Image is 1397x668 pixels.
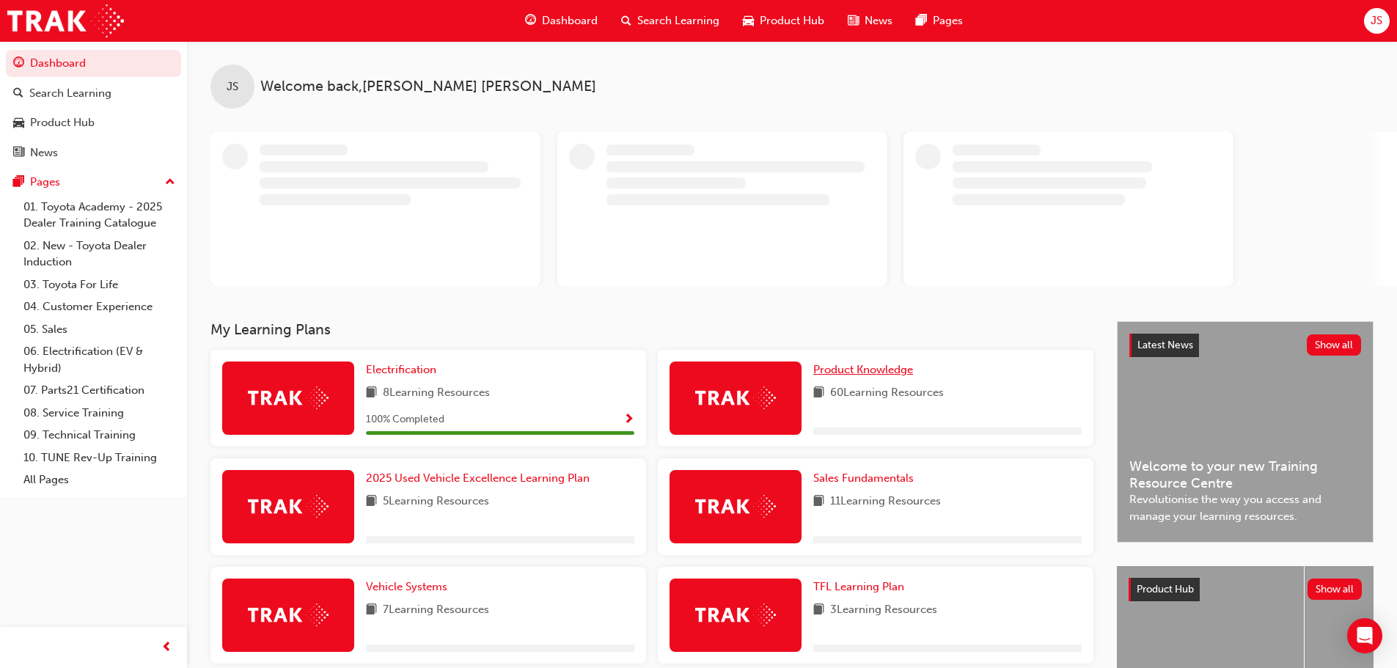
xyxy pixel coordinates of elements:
span: guage-icon [525,12,536,30]
a: 09. Technical Training [18,424,181,447]
button: Pages [6,169,181,196]
span: Sales Fundamentals [813,471,914,485]
div: Search Learning [29,85,111,102]
a: News [6,139,181,166]
div: News [30,144,58,161]
a: search-iconSearch Learning [609,6,731,36]
span: TFL Learning Plan [813,580,904,593]
a: Search Learning [6,80,181,107]
img: Trak [695,386,776,409]
span: News [865,12,892,29]
span: Welcome back , [PERSON_NAME] [PERSON_NAME] [260,78,596,95]
a: Sales Fundamentals [813,470,920,487]
span: up-icon [165,173,175,192]
span: search-icon [13,87,23,100]
span: 5 Learning Resources [383,493,489,511]
a: 02. New - Toyota Dealer Induction [18,235,181,274]
a: 04. Customer Experience [18,296,181,318]
span: 100 % Completed [366,411,444,428]
span: pages-icon [13,176,24,189]
span: book-icon [366,493,377,511]
a: 07. Parts21 Certification [18,379,181,402]
a: TFL Learning Plan [813,579,910,595]
span: 2025 Used Vehicle Excellence Learning Plan [366,471,590,485]
a: All Pages [18,469,181,491]
span: JS [227,78,238,95]
span: guage-icon [13,57,24,70]
span: 8 Learning Resources [383,384,490,403]
span: Product Hub [1137,583,1194,595]
span: news-icon [848,12,859,30]
span: JS [1371,12,1382,29]
button: Show all [1308,579,1363,600]
span: search-icon [621,12,631,30]
span: book-icon [366,601,377,620]
span: book-icon [813,384,824,403]
a: 06. Electrification (EV & Hybrid) [18,340,181,379]
div: Product Hub [30,114,95,131]
a: Latest NewsShow allWelcome to your new Training Resource CentreRevolutionise the way you access a... [1117,321,1374,543]
img: Trak [695,495,776,518]
a: 08. Service Training [18,402,181,425]
span: Show Progress [623,414,634,427]
button: JS [1364,8,1390,34]
a: 01. Toyota Academy - 2025 Dealer Training Catalogue [18,196,181,235]
h3: My Learning Plans [210,321,1093,338]
span: 7 Learning Resources [383,601,489,620]
span: car-icon [13,117,24,130]
img: Trak [248,495,329,518]
span: 60 Learning Resources [830,384,944,403]
span: car-icon [743,12,754,30]
span: Welcome to your new Training Resource Centre [1129,458,1361,491]
div: Pages [30,174,60,191]
img: Trak [7,4,124,37]
a: pages-iconPages [904,6,975,36]
a: Dashboard [6,50,181,77]
a: Vehicle Systems [366,579,453,595]
span: Latest News [1137,339,1193,351]
span: Dashboard [542,12,598,29]
img: Trak [248,386,329,409]
a: Product Hub [6,109,181,136]
span: book-icon [813,493,824,511]
div: Open Intercom Messenger [1347,618,1382,653]
span: Pages [933,12,963,29]
span: Product Hub [760,12,824,29]
a: Latest NewsShow all [1129,334,1361,357]
button: Show Progress [623,411,634,429]
a: 05. Sales [18,318,181,341]
span: book-icon [366,384,377,403]
a: car-iconProduct Hub [731,6,836,36]
span: 11 Learning Resources [830,493,941,511]
span: pages-icon [916,12,927,30]
img: Trak [695,603,776,626]
a: 10. TUNE Rev-Up Training [18,447,181,469]
img: Trak [248,603,329,626]
span: Revolutionise the way you access and manage your learning resources. [1129,491,1361,524]
span: Product Knowledge [813,363,913,376]
span: book-icon [813,601,824,620]
a: news-iconNews [836,6,904,36]
a: Product HubShow all [1129,578,1362,601]
span: Vehicle Systems [366,580,447,593]
a: Electrification [366,361,442,378]
span: news-icon [13,147,24,160]
a: Product Knowledge [813,361,919,378]
span: 3 Learning Resources [830,601,937,620]
button: Show all [1307,334,1362,356]
a: 2025 Used Vehicle Excellence Learning Plan [366,470,595,487]
span: prev-icon [161,639,172,657]
span: Search Learning [637,12,719,29]
button: DashboardSearch LearningProduct HubNews [6,47,181,169]
a: guage-iconDashboard [513,6,609,36]
a: 03. Toyota For Life [18,274,181,296]
span: Electrification [366,363,436,376]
